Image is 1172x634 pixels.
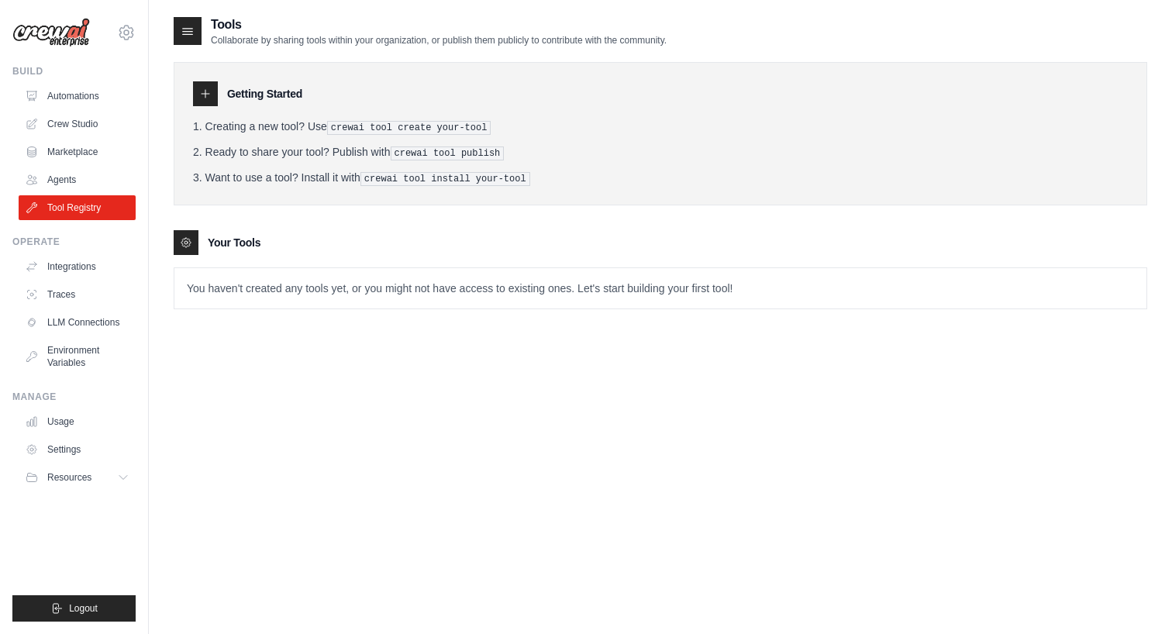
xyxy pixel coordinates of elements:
[19,112,136,136] a: Crew Studio
[12,595,136,622] button: Logout
[208,235,260,250] h3: Your Tools
[327,121,491,135] pre: crewai tool create your-tool
[19,338,136,375] a: Environment Variables
[193,170,1128,186] li: Want to use a tool? Install it with
[360,172,530,186] pre: crewai tool install your-tool
[12,236,136,248] div: Operate
[19,167,136,192] a: Agents
[19,195,136,220] a: Tool Registry
[19,437,136,462] a: Settings
[69,602,98,615] span: Logout
[19,465,136,490] button: Resources
[19,140,136,164] a: Marketplace
[47,471,91,484] span: Resources
[193,144,1128,160] li: Ready to share your tool? Publish with
[174,268,1146,308] p: You haven't created any tools yet, or you might not have access to existing ones. Let's start bui...
[19,282,136,307] a: Traces
[19,254,136,279] a: Integrations
[211,16,667,34] h2: Tools
[19,84,136,109] a: Automations
[227,86,302,102] h3: Getting Started
[391,146,505,160] pre: crewai tool publish
[12,18,90,47] img: Logo
[12,65,136,78] div: Build
[19,409,136,434] a: Usage
[19,310,136,335] a: LLM Connections
[193,119,1128,135] li: Creating a new tool? Use
[12,391,136,403] div: Manage
[211,34,667,47] p: Collaborate by sharing tools within your organization, or publish them publicly to contribute wit...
